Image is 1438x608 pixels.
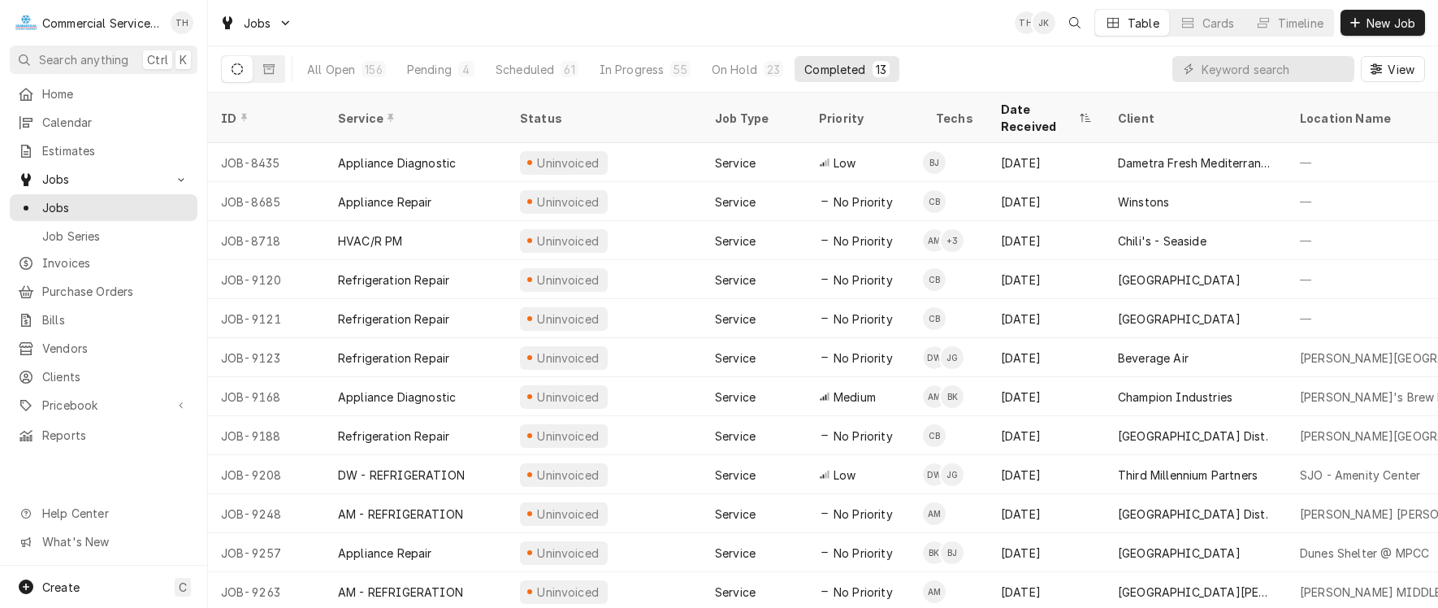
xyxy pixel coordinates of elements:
span: No Priority [834,232,893,250]
span: View [1384,61,1418,78]
div: AM - REFRIGERATION [338,506,463,523]
div: [DATE] [988,455,1105,494]
div: TH [1015,11,1037,34]
div: AM [923,385,946,408]
div: AM [923,229,946,252]
span: Low [834,154,855,172]
div: Uninvoiced [535,232,601,250]
div: Winstons [1118,193,1169,211]
span: Help Center [42,505,188,522]
div: Uninvoiced [535,428,601,445]
span: What's New [42,533,188,550]
div: Completed [804,61,865,78]
span: Medium [834,389,876,406]
div: AM [923,580,946,603]
div: HVAC/R PM [338,232,402,250]
div: JOB-9168 [208,377,325,416]
div: Pending [407,61,452,78]
div: JOB-8718 [208,221,325,260]
div: 4 [461,61,471,78]
div: [GEOGRAPHIC_DATA] [1118,545,1241,562]
span: Jobs [244,15,271,32]
div: BJ [941,541,964,564]
div: [GEOGRAPHIC_DATA] Dist. [1118,428,1268,445]
div: [DATE] [988,260,1105,299]
span: Search anything [39,51,128,68]
div: Service [715,389,756,406]
span: C [179,579,187,596]
div: Carson Bourdet's Avatar [923,268,946,291]
div: Commercial Service Co. [42,15,162,32]
div: [GEOGRAPHIC_DATA] [1118,271,1241,289]
a: Go to Jobs [213,10,299,37]
span: Bills [42,311,189,328]
div: Service [715,467,756,484]
a: Reports [10,422,197,449]
span: New Job [1363,15,1419,32]
a: Go to Pricebook [10,392,197,419]
div: CB [923,190,946,213]
div: Commercial Service Co.'s Avatar [15,11,37,34]
div: AM [923,502,946,525]
span: No Priority [834,506,893,523]
a: Purchase Orders [10,278,197,305]
div: Status [520,110,686,127]
div: Appliance Diagnostic [338,154,456,172]
div: [DATE] [988,182,1105,221]
div: [DATE] [988,143,1105,182]
div: [DATE] [988,533,1105,572]
div: All Open [307,61,355,78]
span: K [180,51,187,68]
div: Service [715,584,756,601]
span: Reports [42,427,189,444]
div: CB [923,307,946,330]
a: Home [10,80,197,107]
div: Joey Gallegos's Avatar [941,346,964,369]
div: 156 [365,61,382,78]
div: Service [715,193,756,211]
a: Jobs [10,194,197,221]
div: JOB-8685 [208,182,325,221]
div: [GEOGRAPHIC_DATA][PERSON_NAME] - FS [1118,584,1274,601]
div: Uninvoiced [535,154,601,172]
span: Jobs [42,171,165,188]
span: Clients [42,368,189,385]
span: No Priority [834,428,893,445]
div: [DATE] [988,221,1105,260]
div: Carson Bourdet's Avatar [923,424,946,447]
div: [DATE] [988,494,1105,533]
div: DW [923,463,946,486]
span: Ctrl [147,51,168,68]
a: Estimates [10,137,197,164]
div: JOB-9257 [208,533,325,572]
div: JG [941,463,964,486]
div: Tricia Hansen's Avatar [1015,11,1037,34]
span: No Priority [834,271,893,289]
div: Dunes Shelter @ MPCC [1300,545,1429,562]
div: Bill Key's Avatar [923,541,946,564]
div: Brandon Johnson's Avatar [923,151,946,174]
div: Uninvoiced [535,584,601,601]
span: Home [42,85,189,102]
div: David Waite's Avatar [923,463,946,486]
div: Carson Bourdet's Avatar [923,190,946,213]
div: Audie Murphy's Avatar [923,229,946,252]
input: Keyword search [1202,56,1346,82]
a: Calendar [10,109,197,136]
span: Invoices [42,254,189,271]
div: Scheduled [496,61,554,78]
div: JOB-9121 [208,299,325,338]
div: Service [338,110,491,127]
div: Service [715,350,756,367]
div: [GEOGRAPHIC_DATA] [1118,311,1241,328]
div: Refrigeration Repair [338,271,449,289]
div: Uninvoiced [535,311,601,328]
div: Job Type [715,110,793,127]
div: Service [715,545,756,562]
div: DW [923,346,946,369]
span: Jobs [42,199,189,216]
div: CB [923,268,946,291]
div: SJO - Amenity Center [1300,467,1420,484]
div: 23 [767,61,780,78]
div: JOB-8435 [208,143,325,182]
